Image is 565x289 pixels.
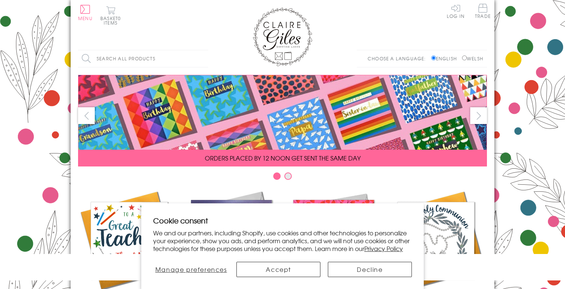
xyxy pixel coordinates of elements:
p: Choose a language: [368,55,430,62]
h2: Cookie consent [153,215,412,226]
button: Basket0 items [100,6,121,25]
input: Search all products [78,50,208,67]
span: Menu [78,15,93,22]
span: Manage preferences [155,265,227,274]
span: ORDERS PLACED BY 12 NOON GET SENT THE SAME DAY [205,153,361,162]
input: English [431,55,436,60]
button: Manage preferences [153,262,229,277]
label: Welsh [462,55,483,62]
span: Trade [475,4,491,18]
button: Decline [328,262,412,277]
button: Carousel Page 2 [284,172,292,180]
button: Carousel Page 1 (Current Slide) [273,172,281,180]
button: next [470,107,487,124]
input: Welsh [462,55,467,60]
span: 0 items [104,15,121,26]
a: Trade [475,4,491,20]
label: English [431,55,461,62]
a: Privacy Policy [364,244,403,253]
button: prev [78,107,95,124]
button: Accept [236,262,320,277]
p: We and our partners, including Shopify, use cookies and other technologies to personalize your ex... [153,229,412,252]
div: Carousel Pagination [78,172,487,184]
input: Search [201,50,208,67]
img: Claire Giles Greetings Cards [253,7,312,66]
a: Log In [447,4,465,18]
button: Menu [78,5,93,20]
